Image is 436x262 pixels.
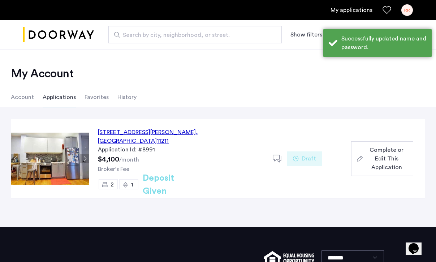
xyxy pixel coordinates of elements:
[108,26,282,43] input: Apartment Search
[80,154,89,163] button: Next apartment
[331,6,372,14] a: My application
[119,157,139,163] sub: /month
[383,6,391,14] a: Favorites
[143,172,200,198] h2: Deposit Given
[98,166,129,172] span: Broker's Fee
[85,87,109,107] li: Favorites
[11,133,89,185] img: Apartment photo
[406,233,429,255] iframe: chat widget
[98,128,264,145] div: [STREET_ADDRESS][PERSON_NAME] 11211
[123,31,262,39] span: Search by city, neighborhood, or street.
[11,154,20,163] button: Previous apartment
[23,21,94,48] a: Cazamio logo
[401,4,413,16] div: RR
[302,154,316,163] span: Draft
[351,141,413,176] button: button
[43,87,76,107] li: Applications
[111,182,114,188] span: 2
[98,145,264,154] div: Application Id: #8991
[98,156,119,163] span: $4,100
[117,87,137,107] li: History
[290,30,322,39] button: Show or hide filters
[131,182,133,188] span: 1
[11,66,425,81] h2: My Account
[11,87,34,107] li: Account
[366,146,407,172] span: Complete or Edit This Application
[341,34,426,52] div: Successfully updated name and password.
[23,21,94,48] img: logo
